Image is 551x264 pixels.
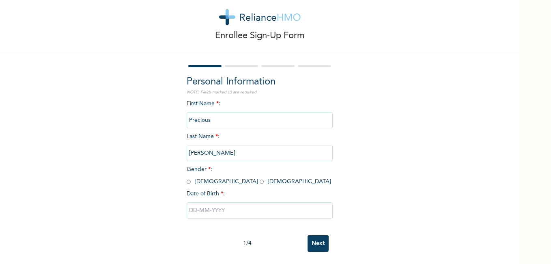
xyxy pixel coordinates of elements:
[187,145,333,161] input: Enter your last name
[308,235,329,252] input: Next
[187,134,333,156] span: Last Name :
[187,101,333,123] span: First Name :
[187,75,333,89] h2: Personal Information
[187,89,333,95] p: NOTE: Fields marked (*) are required
[187,202,333,219] input: DD-MM-YYYY
[187,167,331,184] span: Gender : [DEMOGRAPHIC_DATA] [DEMOGRAPHIC_DATA]
[187,190,225,198] span: Date of Birth :
[219,9,301,25] img: logo
[187,112,333,128] input: Enter your first name
[187,239,308,248] div: 1 / 4
[215,29,305,43] p: Enrollee Sign-Up Form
